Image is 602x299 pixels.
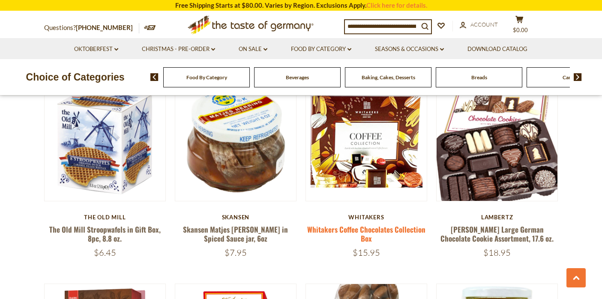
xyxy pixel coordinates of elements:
a: The Old Mill Stroopwafels in Gift Box, 8pc, 8.8 oz. [49,224,161,244]
span: $18.95 [483,247,511,258]
img: Lambertz Large German Chocolate Cookie Assortment, 17.6 oz. [437,80,558,201]
span: $6.45 [94,247,116,258]
div: Whitakers [305,214,428,221]
span: $0.00 [513,27,528,33]
img: The Old Mill Stroopwafels in Gift Box, 8pc, 8.8 oz. [45,80,166,201]
a: Food By Category [186,74,227,81]
a: Christmas - PRE-ORDER [142,45,215,54]
img: Whitakers Coffee Chocolates Collection Box [306,80,427,201]
p: Questions? [44,22,139,33]
a: Breads [471,74,487,81]
img: Skansen Matjes Herring in Spiced Sauce jar, 6oz [175,80,297,201]
div: Skansen [175,214,297,221]
span: Account [470,21,498,28]
div: Lambertz [436,214,558,221]
a: Download Catalog [467,45,527,54]
a: [PHONE_NUMBER] [76,24,133,31]
div: The Old Mill [44,214,166,221]
a: Oktoberfest [74,45,118,54]
img: previous arrow [150,73,159,81]
a: Food By Category [291,45,351,54]
a: Candy [563,74,577,81]
a: Seasons & Occasions [375,45,444,54]
a: Click here for details. [366,1,427,9]
a: Beverages [286,74,309,81]
a: [PERSON_NAME] Large German Chocolate Cookie Assortment, 17.6 oz. [440,224,554,244]
a: Account [460,20,498,30]
a: Whitakers Coffee Chocolates Collection Box [307,224,425,244]
a: Skansen Matjes [PERSON_NAME] in Spiced Sauce jar, 6oz [183,224,288,244]
button: $0.00 [507,15,533,37]
span: $7.95 [225,247,247,258]
span: $15.95 [353,247,380,258]
a: Baking, Cakes, Desserts [362,74,415,81]
a: On Sale [239,45,267,54]
img: next arrow [574,73,582,81]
